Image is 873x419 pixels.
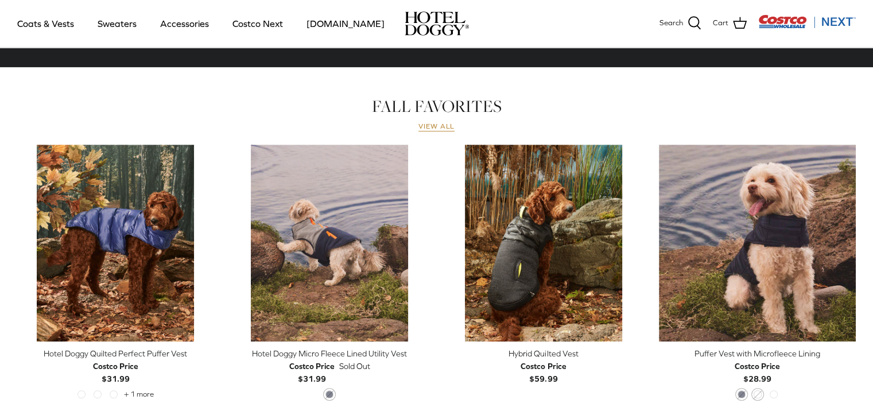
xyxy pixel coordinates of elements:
span: + 1 more [124,390,154,398]
div: Puffer Vest with Microfleece Lining [659,347,856,360]
a: Search [659,16,701,31]
a: Cart [713,16,747,31]
div: Hotel Doggy Micro Fleece Lined Utility Vest [231,347,428,360]
a: FALL FAVORITES [372,95,502,118]
img: hoteldoggycom [405,11,469,36]
b: $28.99 [735,360,780,383]
a: View all [418,122,455,131]
b: $31.99 [289,360,335,383]
b: $59.99 [521,360,566,383]
a: Visit Costco Next [758,22,856,30]
a: Sweaters [87,4,147,43]
a: Hotel Doggy Quilted Perfect Puffer Vest Costco Price$31.99 [17,347,214,386]
div: Costco Price [289,360,335,373]
a: hoteldoggy.com hoteldoggycom [405,11,469,36]
span: Search [659,17,683,29]
a: Hotel Doggy Quilted Perfect Puffer Vest [17,145,214,342]
a: Puffer Vest with Microfleece Lining Costco Price$28.99 [659,347,856,386]
b: $31.99 [93,360,138,383]
a: Coats & Vests [7,4,84,43]
span: Cart [713,17,728,29]
div: Costco Price [735,360,780,373]
a: Hotel Doggy Micro Fleece Lined Utility Vest [231,145,428,342]
a: Hotel Doggy Micro Fleece Lined Utility Vest Costco Price$31.99 Sold Out [231,347,428,386]
div: Hybrid Quilted Vest [445,347,642,360]
a: Hybrid Quilted Vest [445,145,642,342]
a: Hybrid Quilted Vest Costco Price$59.99 [445,347,642,386]
span: Sold Out [339,360,370,373]
a: Accessories [150,4,219,43]
div: Costco Price [93,360,138,373]
a: Costco Next [222,4,293,43]
a: Puffer Vest with Microfleece Lining [659,145,856,342]
div: Costco Price [521,360,566,373]
img: Costco Next [758,14,856,29]
div: Hotel Doggy Quilted Perfect Puffer Vest [17,347,214,360]
a: [DOMAIN_NAME] [296,4,395,43]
